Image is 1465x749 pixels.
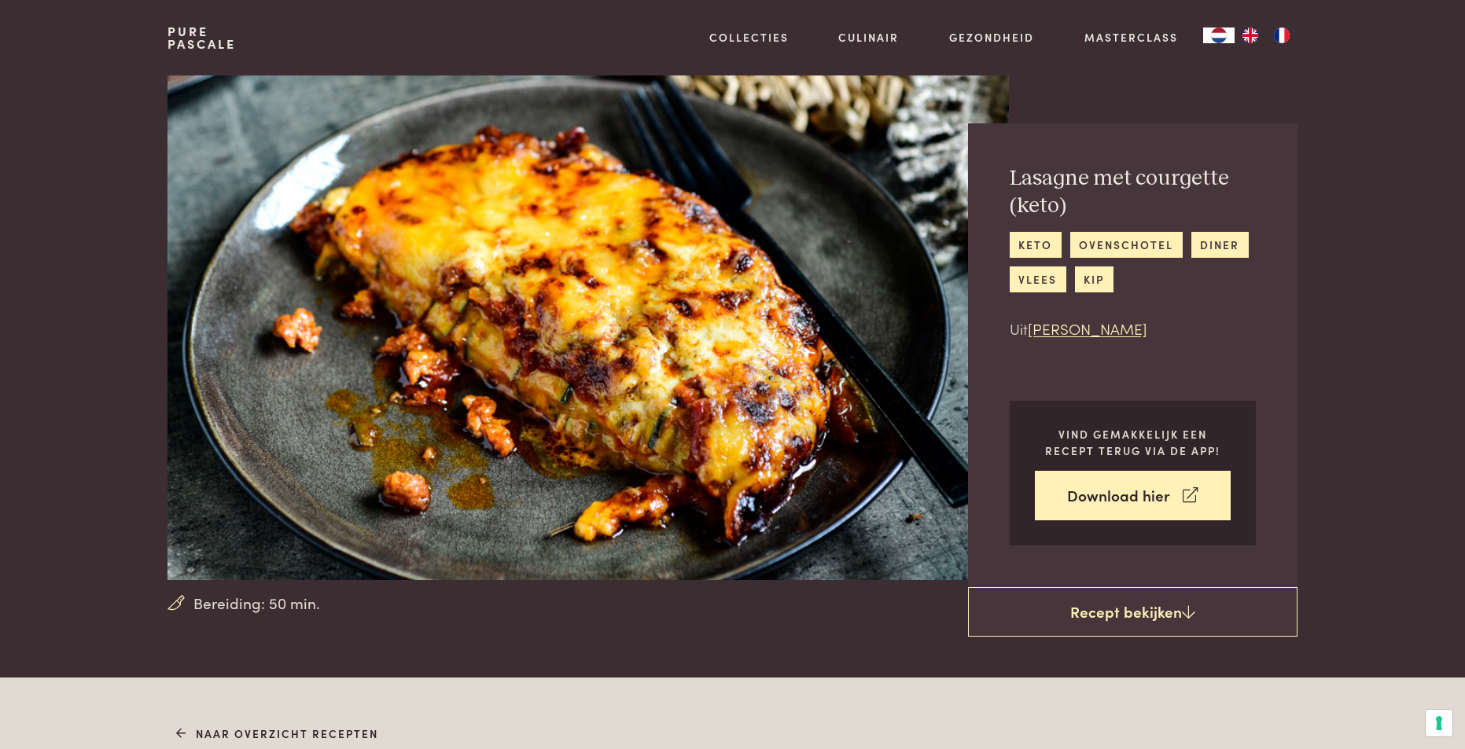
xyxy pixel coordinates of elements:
[167,25,236,50] a: PurePascale
[968,587,1298,637] a: Recept bekijken
[1426,710,1452,736] button: Uw voorkeuren voor toestemming voor trackingtechnologieën
[1084,29,1178,46] a: Masterclass
[1191,232,1249,258] a: diner
[1203,28,1235,43] a: NL
[709,29,789,46] a: Collecties
[1235,28,1266,43] a: EN
[1010,165,1256,219] h2: Lasagne met courgette (keto)
[1203,28,1235,43] div: Language
[1010,266,1066,292] a: vlees
[1035,471,1231,520] a: Download hier
[1070,232,1183,258] a: ovenschotel
[1010,232,1062,258] a: keto
[1035,426,1231,458] p: Vind gemakkelijk een recept terug via de app!
[1075,266,1113,292] a: kip
[1235,28,1298,43] ul: Language list
[1028,318,1147,339] a: [PERSON_NAME]
[167,75,1008,580] img: Lasagne met courgette (keto)
[1203,28,1298,43] aside: Language selected: Nederlands
[949,29,1034,46] a: Gezondheid
[838,29,899,46] a: Culinair
[176,725,378,742] a: Naar overzicht recepten
[1010,318,1256,340] p: Uit
[1266,28,1298,43] a: FR
[193,592,320,615] span: Bereiding: 50 min.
